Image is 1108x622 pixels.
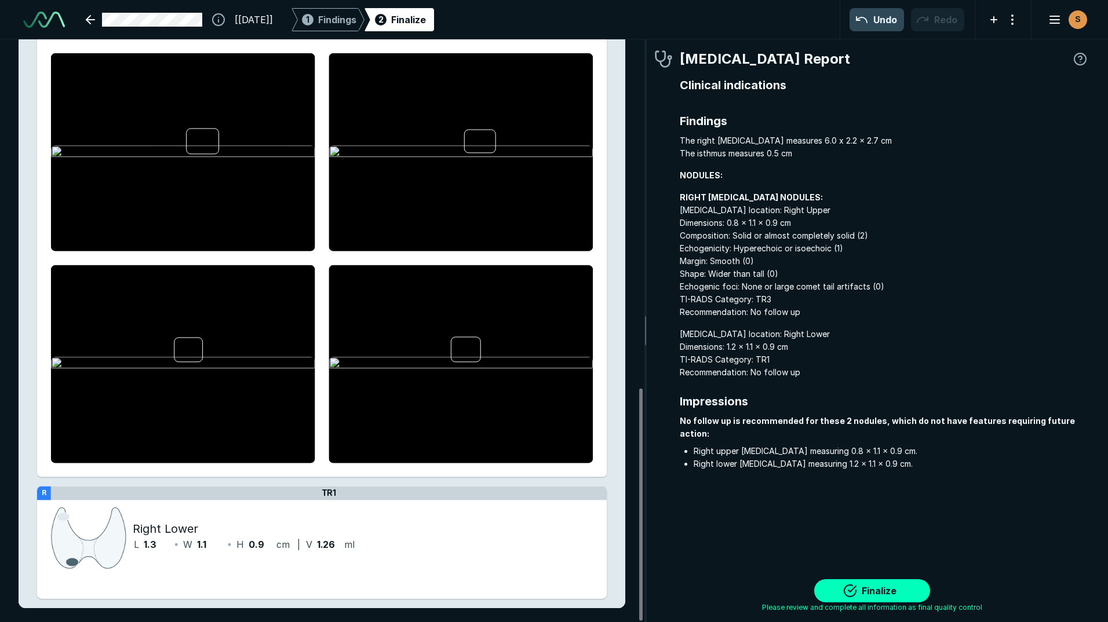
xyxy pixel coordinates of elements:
[183,537,192,551] span: W
[694,458,1089,470] li: Right lower [MEDICAL_DATA] measuring 1.2 x 1.1 x 0.9 cm.
[19,7,70,32] a: See-Mode Logo
[1041,8,1089,31] button: avatar-name
[680,112,1089,130] span: Findings
[694,445,1089,458] li: Right upper [MEDICAL_DATA] measuring 0.8 x 1.1 x 0.9 cm.
[1075,13,1080,25] span: S
[276,537,290,551] span: cm
[235,13,273,27] span: [[DATE]]
[134,537,139,551] span: L
[42,488,46,497] strong: R
[680,192,823,202] strong: RIGHT [MEDICAL_DATA] NODULES:
[322,488,337,498] span: TR1
[850,8,904,31] button: Undo
[23,12,65,28] img: See-Mode Logo
[236,537,244,551] span: H
[291,8,365,31] div: 1Findings
[680,393,1089,410] span: Impressions
[911,8,964,31] button: Redo
[680,191,1089,319] span: [MEDICAL_DATA] location: Right Upper Dimensions: 0.8 x 1.1 x 0.9 cm Composition: Solid or almost ...
[378,13,384,25] span: 2
[344,537,355,551] span: ml
[680,49,850,69] span: [MEDICAL_DATA] Report
[249,537,264,551] span: 0.9
[680,328,1089,379] span: [MEDICAL_DATA] location: Right Lower Dimensions: 1.2 x 1.1 x 0.9 cm TI-RADS Category: TR1 Recomme...
[365,8,434,31] div: 2Finalize
[1069,10,1087,29] div: avatar-name
[51,504,126,572] img: 0NwPiAAAABklEQVQDAI2CymuglU1yAAAAAElFTkSuQmCC
[306,13,309,25] span: 1
[133,520,198,537] span: Right Lower
[318,13,356,27] span: Findings
[680,76,1089,94] span: Clinical indications
[306,537,312,551] span: V
[762,602,982,613] span: Please review and complete all information as final quality control
[297,539,300,550] span: |
[814,579,930,602] button: Finalize
[317,537,336,551] span: 1.26
[680,416,1075,438] strong: No follow up is recommended for these 2 nodules, which do not have features requiring future action:
[680,134,1089,160] span: The right [MEDICAL_DATA] measures 6.0 x 2.2 x 2.7 cm The isthmus measures 0.5 cm
[144,537,156,551] span: 1.3
[391,13,426,27] div: Finalize
[680,170,723,180] strong: NODULES:
[197,537,206,551] span: 1.1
